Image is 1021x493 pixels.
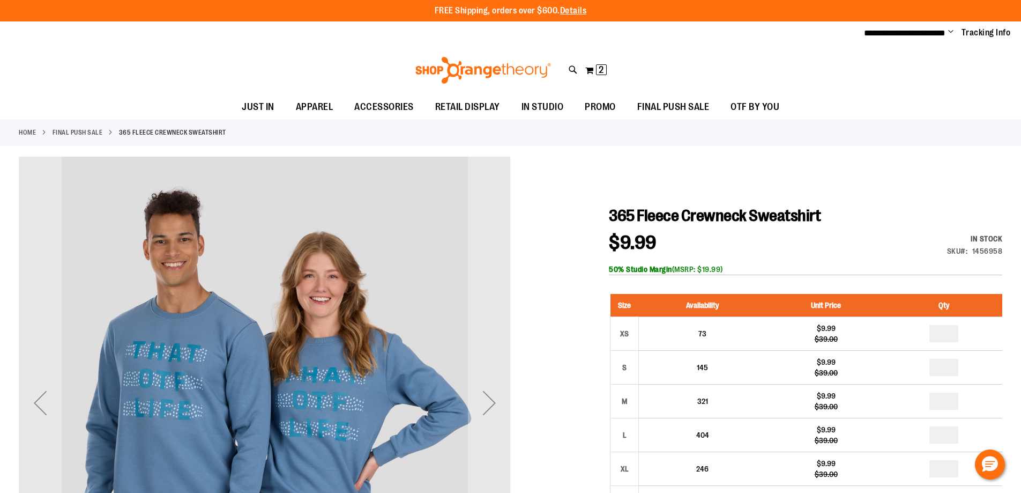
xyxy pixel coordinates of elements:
div: 1456958 [972,246,1003,256]
img: Shop Orangetheory [414,57,553,84]
span: PROMO [585,95,616,119]
div: $9.99 [771,458,880,469]
span: $9.99 [609,232,657,254]
div: $9.99 [771,323,880,334]
span: OTF BY YOU [731,95,779,119]
span: 145 [697,363,708,372]
div: $39.00 [771,401,880,412]
div: In stock [947,233,1003,244]
strong: SKU [947,247,968,255]
p: FREE Shipping, orders over $600. [435,5,587,17]
div: $39.00 [771,469,880,480]
th: Availability [639,294,766,317]
a: RETAIL DISPLAY [424,95,511,120]
a: APPAREL [285,95,344,120]
div: S [616,359,632,376]
div: L [616,427,632,443]
span: IN STUDIO [521,95,564,119]
div: XS [616,326,632,342]
button: Account menu [948,27,953,38]
div: $39.00 [771,334,880,344]
div: $9.99 [771,424,880,435]
span: RETAIL DISPLAY [435,95,500,119]
span: APPAREL [296,95,333,119]
a: FINAL PUSH SALE [627,95,720,119]
span: 73 [698,329,706,338]
th: Size [610,294,639,317]
div: $39.00 [771,435,880,446]
a: Details [560,6,587,16]
span: 246 [696,465,709,473]
a: Tracking Info [962,27,1011,39]
strong: 365 Fleece Crewneck Sweatshirt [119,128,226,137]
div: $9.99 [771,357,880,367]
span: 365 Fleece Crewneck Sweatshirt [609,207,821,225]
div: $39.00 [771,367,880,378]
div: $9.99 [771,391,880,401]
a: OTF BY YOU [720,95,790,120]
a: PROMO [574,95,627,120]
th: Unit Price [766,294,885,317]
span: JUST IN [242,95,274,119]
th: Qty [886,294,1002,317]
div: XL [616,461,632,477]
span: 404 [696,431,709,439]
span: 321 [697,397,708,406]
a: Home [19,128,36,137]
div: M [616,393,632,409]
button: Hello, have a question? Let’s chat. [975,450,1005,480]
a: JUST IN [231,95,285,120]
div: Availability [947,233,1003,244]
div: (MSRP: $19.99) [609,264,1002,275]
a: IN STUDIO [511,95,575,120]
span: 2 [599,64,603,75]
b: 50% Studio Margin [609,265,672,274]
a: ACCESSORIES [344,95,424,120]
span: FINAL PUSH SALE [637,95,710,119]
a: FINAL PUSH SALE [53,128,103,137]
span: ACCESSORIES [354,95,414,119]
